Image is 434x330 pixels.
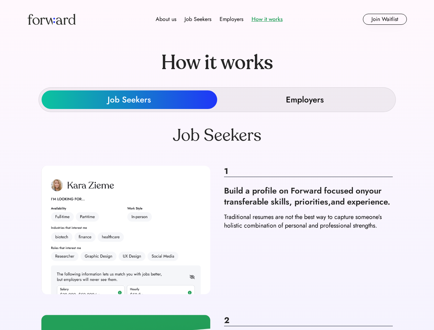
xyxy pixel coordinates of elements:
div: 1 [224,166,393,177]
img: how-it-works_js_1.png [41,166,210,294]
div: 2 [224,315,393,326]
button: Join Waitlist [363,14,407,25]
div: Traditional resumes are not the best way to capture someone’s holistic combination of personal an... [224,213,393,230]
div: Job Seekers [41,126,393,145]
div: How it works [147,38,287,87]
div: How it works [252,15,283,23]
div: Employers [286,94,324,105]
div: Job Seekers [185,15,211,23]
div: Job Seekers [108,94,151,105]
div: Employers [220,15,243,23]
div: Build a profile on Forward focused onyour transferable skills, priorities,and experience. [224,185,393,207]
div: About us [156,15,176,23]
img: Forward logo [27,14,76,25]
